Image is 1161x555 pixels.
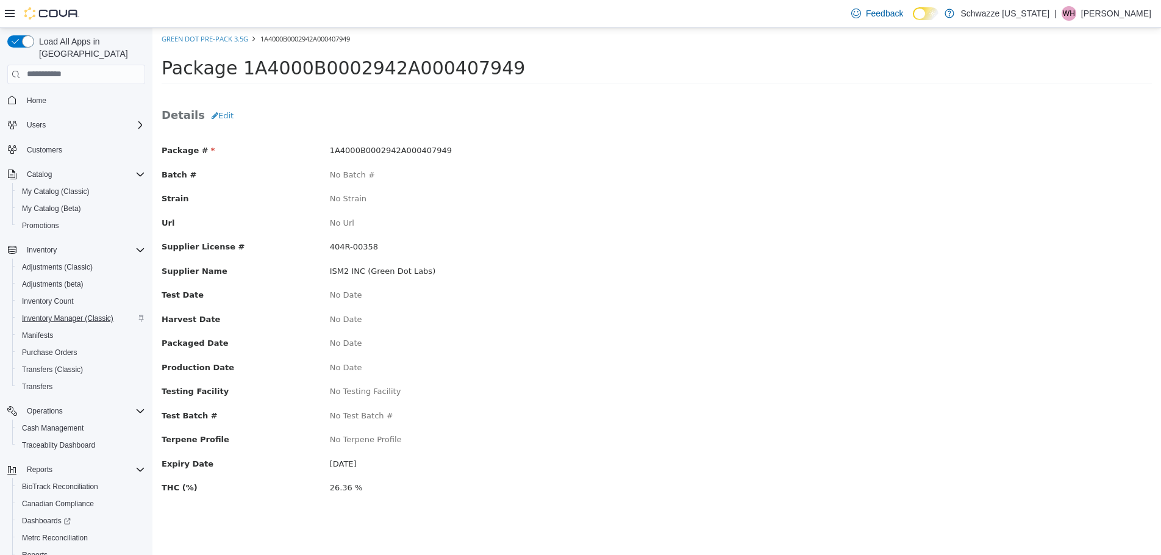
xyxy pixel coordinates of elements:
[22,296,74,306] span: Inventory Count
[22,533,88,543] span: Metrc Reconciliation
[17,531,145,545] span: Metrc Reconciliation
[22,262,93,272] span: Adjustments (Classic)
[24,7,79,20] img: Cova
[17,201,145,216] span: My Catalog (Beta)
[177,214,226,223] span: 404R-00358
[22,167,145,182] span: Catalog
[22,404,145,418] span: Operations
[22,440,95,450] span: Traceabilty Dashboard
[913,20,913,21] span: Dark Mode
[17,421,145,435] span: Cash Management
[9,287,68,296] span: Harvest Date
[22,204,81,213] span: My Catalog (Beta)
[1062,6,1076,21] div: William Hester
[22,404,68,418] button: Operations
[17,218,64,233] a: Promotions
[52,77,88,99] button: Edit
[17,345,145,360] span: Purchase Orders
[17,294,145,309] span: Inventory Count
[17,260,98,274] a: Adjustments (Classic)
[9,310,76,320] span: Packaged Date
[17,184,95,199] a: My Catalog (Classic)
[12,183,150,200] button: My Catalog (Classic)
[22,462,145,477] span: Reports
[9,142,44,151] span: Batch #
[9,407,77,416] span: Terpene Profile
[34,35,145,60] span: Load All Apps in [GEOGRAPHIC_DATA]
[17,479,103,494] a: BioTrack Reconciliation
[17,496,145,511] span: Canadian Compliance
[17,438,100,453] a: Traceabilty Dashboard
[1054,6,1057,21] p: |
[17,328,58,343] a: Manifests
[2,116,150,134] button: Users
[2,403,150,420] button: Operations
[177,287,210,296] span: No Date
[17,345,82,360] a: Purchase Orders
[12,420,150,437] button: Cash Management
[9,6,96,15] a: Green Dot Pre-Pack 3.5g
[27,170,52,179] span: Catalog
[177,118,299,127] span: 1A4000B0002942A000407949
[12,344,150,361] button: Purchase Orders
[177,359,249,368] span: No Testing Facility
[12,310,150,327] button: Inventory Manager (Classic)
[177,431,204,440] span: [DATE]
[108,6,198,15] span: 1A4000B0002942A000407949
[22,482,98,492] span: BioTrack Reconciliation
[17,421,88,435] a: Cash Management
[12,361,150,378] button: Transfers (Classic)
[22,143,67,157] a: Customers
[9,383,65,392] span: Test Batch #
[22,243,145,257] span: Inventory
[22,382,52,392] span: Transfers
[17,184,145,199] span: My Catalog (Classic)
[12,327,150,344] button: Manifests
[9,81,52,93] span: Details
[12,529,150,546] button: Metrc Reconciliation
[22,187,90,196] span: My Catalog (Classic)
[17,362,145,377] span: Transfers (Classic)
[2,141,150,159] button: Customers
[2,91,150,109] button: Home
[27,245,57,255] span: Inventory
[27,120,46,130] span: Users
[9,214,92,223] span: Supplier License #
[17,531,93,545] a: Metrc Reconciliation
[9,238,75,248] span: Supplier Name
[177,407,249,416] span: No Terpene Profile
[22,93,145,108] span: Home
[12,217,150,234] button: Promotions
[9,118,62,127] span: Package #
[9,262,51,271] span: Test Date
[27,465,52,474] span: Reports
[866,7,903,20] span: Feedback
[17,438,145,453] span: Traceabilty Dashboard
[17,514,145,528] span: Dashboards
[913,7,938,20] input: Dark Mode
[27,406,63,416] span: Operations
[1081,6,1151,21] p: [PERSON_NAME]
[2,461,150,478] button: Reports
[177,190,202,199] span: No Url
[22,243,62,257] button: Inventory
[22,221,59,231] span: Promotions
[22,118,145,132] span: Users
[846,1,908,26] a: Feedback
[9,29,373,51] span: Package 1A4000B0002942A000407949
[17,496,99,511] a: Canadian Compliance
[1063,6,1075,21] span: WH
[177,455,210,464] span: 26.36 %
[177,262,210,271] span: No Date
[12,478,150,495] button: BioTrack Reconciliation
[22,499,94,509] span: Canadian Compliance
[9,431,61,440] span: Expiry Date
[960,6,1049,21] p: Schwazze [US_STATE]
[22,365,83,374] span: Transfers (Classic)
[177,238,284,248] span: ISM2 INC (Green Dot Labs)
[12,276,150,293] button: Adjustments (beta)
[12,259,150,276] button: Adjustments (Classic)
[22,516,71,526] span: Dashboards
[17,201,86,216] a: My Catalog (Beta)
[22,118,51,132] button: Users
